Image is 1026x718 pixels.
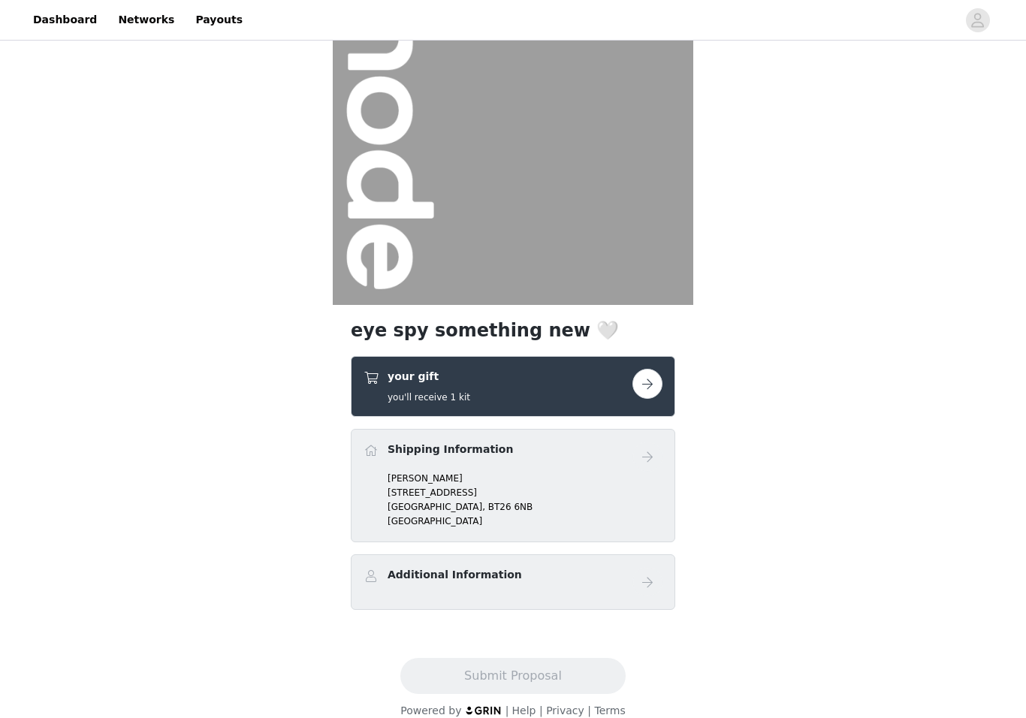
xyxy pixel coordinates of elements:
[388,442,513,457] h4: Shipping Information
[587,704,591,716] span: |
[109,3,183,37] a: Networks
[388,369,470,385] h4: your gift
[400,658,625,694] button: Submit Proposal
[388,514,662,528] p: [GEOGRAPHIC_DATA]
[351,317,675,344] h1: eye spy something new 🤍
[465,705,502,715] img: logo
[512,704,536,716] a: Help
[24,3,106,37] a: Dashboard
[351,429,675,542] div: Shipping Information
[539,704,543,716] span: |
[388,567,522,583] h4: Additional Information
[388,502,485,512] span: [GEOGRAPHIC_DATA],
[388,472,662,485] p: [PERSON_NAME]
[186,3,252,37] a: Payouts
[594,704,625,716] a: Terms
[505,704,509,716] span: |
[388,486,662,499] p: [STREET_ADDRESS]
[546,704,584,716] a: Privacy
[351,356,675,417] div: your gift
[970,8,985,32] div: avatar
[351,554,675,610] div: Additional Information
[488,502,533,512] span: BT26 6NB
[400,704,461,716] span: Powered by
[388,391,470,404] h5: you'll receive 1 kit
